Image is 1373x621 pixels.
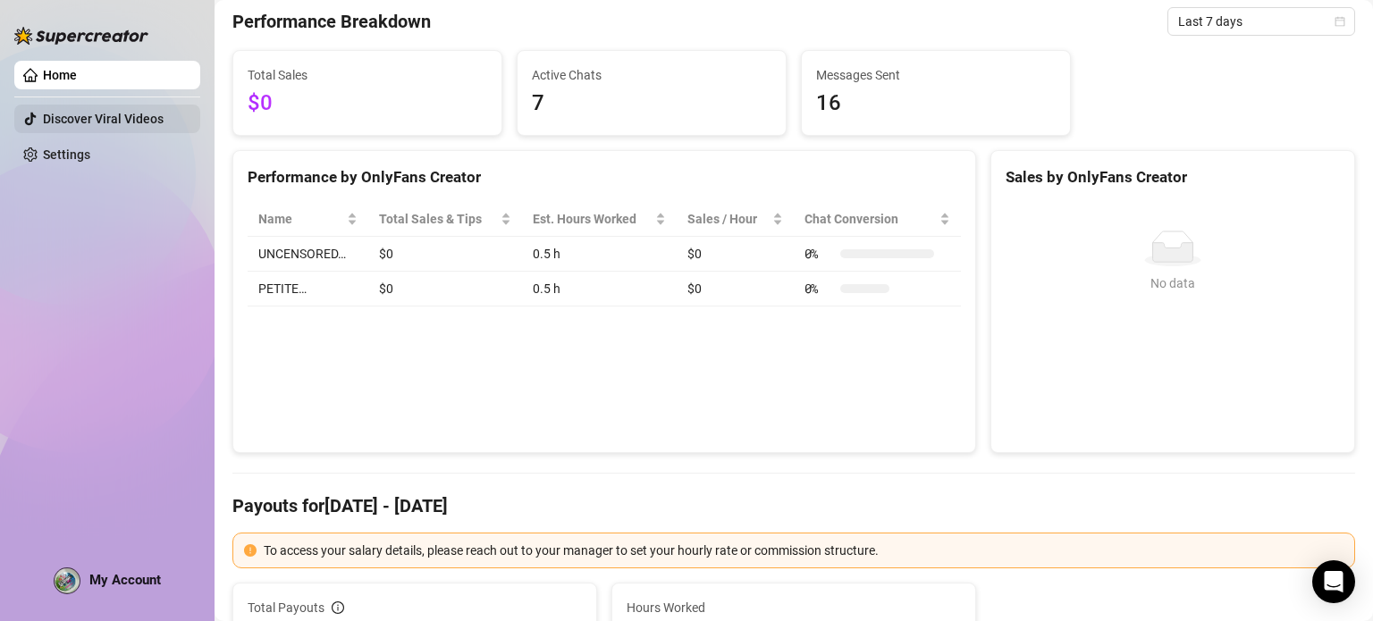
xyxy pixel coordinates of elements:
[232,9,431,34] h4: Performance Breakdown
[816,87,1056,121] span: 16
[55,568,80,593] img: ACg8ocKUyZtoWC_r5EHMPunVTBF4UI0cfDfFSAP--ITK8zKTHeIO1piI=s96-c
[532,65,771,85] span: Active Chats
[264,541,1344,560] div: To access your salary details, please reach out to your manager to set your hourly rate or commis...
[368,237,522,272] td: $0
[627,598,961,617] span: Hours Worked
[1013,273,1333,293] div: No data
[248,237,368,272] td: UNCENSORED…
[368,272,522,306] td: $0
[804,209,936,229] span: Chat Conversion
[1006,165,1340,189] div: Sales by OnlyFans Creator
[14,27,148,45] img: logo-BBDzfeDw.svg
[1178,8,1344,35] span: Last 7 days
[248,272,368,306] td: PETITE…
[248,87,487,121] span: $0
[794,202,961,237] th: Chat Conversion
[816,65,1056,85] span: Messages Sent
[379,209,497,229] span: Total Sales & Tips
[232,493,1355,518] h4: Payouts for [DATE] - [DATE]
[258,209,343,229] span: Name
[1312,560,1355,603] div: Open Intercom Messenger
[533,209,652,229] div: Est. Hours Worked
[522,237,677,272] td: 0.5 h
[804,279,833,298] span: 0 %
[43,68,77,82] a: Home
[43,147,90,162] a: Settings
[677,272,794,306] td: $0
[43,112,164,126] a: Discover Viral Videos
[248,65,487,85] span: Total Sales
[1335,16,1345,27] span: calendar
[248,598,324,617] span: Total Payouts
[248,202,368,237] th: Name
[687,209,769,229] span: Sales / Hour
[522,272,677,306] td: 0.5 h
[248,165,961,189] div: Performance by OnlyFans Creator
[677,202,794,237] th: Sales / Hour
[332,601,344,614] span: info-circle
[89,572,161,588] span: My Account
[532,87,771,121] span: 7
[677,237,794,272] td: $0
[804,244,833,264] span: 0 %
[244,544,257,557] span: exclamation-circle
[368,202,522,237] th: Total Sales & Tips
